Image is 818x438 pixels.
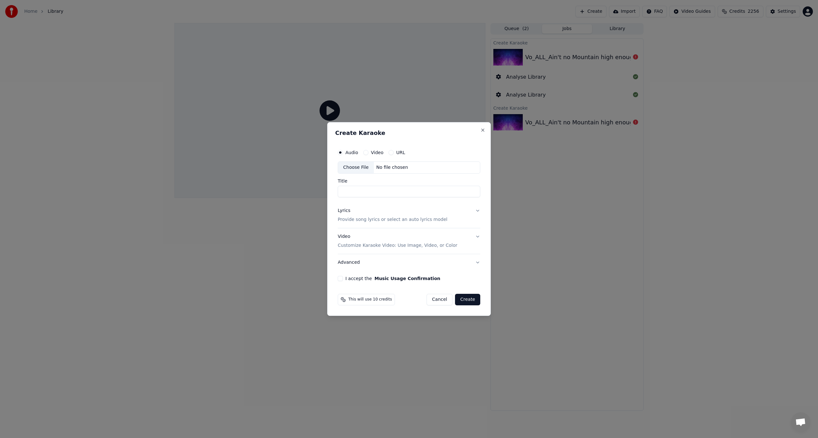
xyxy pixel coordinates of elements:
button: Create [455,294,480,305]
button: I accept the [374,276,440,281]
button: Cancel [427,294,452,305]
h2: Create Karaoke [335,130,483,136]
label: URL [396,150,405,155]
button: VideoCustomize Karaoke Video: Use Image, Video, or Color [338,228,480,254]
button: LyricsProvide song lyrics or select an auto lyrics model [338,202,480,228]
div: Video [338,233,457,249]
p: Customize Karaoke Video: Use Image, Video, or Color [338,242,457,249]
div: Lyrics [338,207,350,214]
label: Audio [345,150,358,155]
label: Title [338,179,480,183]
div: No file chosen [374,164,411,171]
button: Advanced [338,254,480,271]
label: Video [371,150,383,155]
label: I accept the [345,276,440,281]
div: Choose File [338,162,374,173]
p: Provide song lyrics or select an auto lyrics model [338,216,447,223]
span: This will use 10 credits [348,297,392,302]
